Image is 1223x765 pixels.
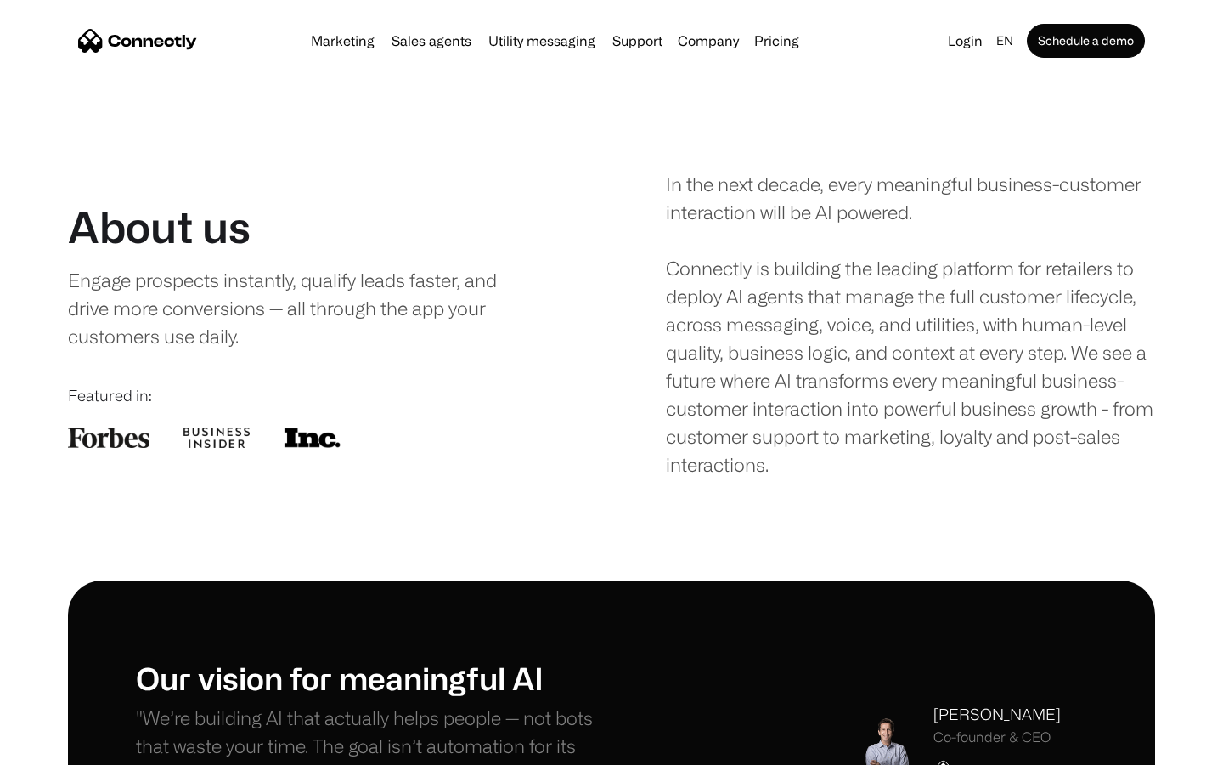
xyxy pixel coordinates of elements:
ul: Language list [34,735,102,759]
a: Schedule a demo [1027,24,1145,58]
aside: Language selected: English [17,734,102,759]
a: Login [941,29,989,53]
div: Co-founder & CEO [933,729,1061,745]
div: In the next decade, every meaningful business-customer interaction will be AI powered. Connectly ... [666,170,1155,479]
h1: About us [68,201,251,252]
a: home [78,28,197,54]
div: Engage prospects instantly, qualify leads faster, and drive more conversions — all through the ap... [68,266,533,350]
a: Marketing [304,34,381,48]
div: [PERSON_NAME] [933,703,1061,726]
div: en [989,29,1023,53]
div: Company [678,29,739,53]
a: Support [606,34,669,48]
div: en [996,29,1013,53]
div: Company [673,29,744,53]
div: Featured in: [68,384,557,407]
a: Sales agents [385,34,478,48]
a: Utility messaging [482,34,602,48]
h1: Our vision for meaningful AI [136,660,611,696]
a: Pricing [747,34,806,48]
